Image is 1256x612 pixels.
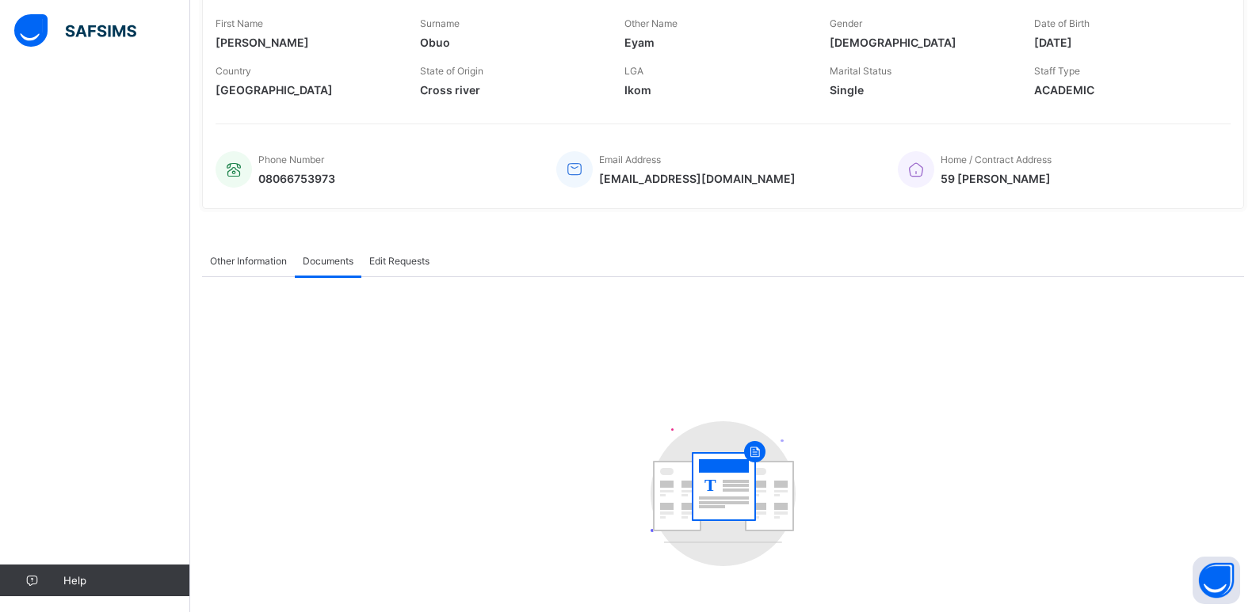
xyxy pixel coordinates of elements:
[369,255,429,267] span: Edit Requests
[420,83,601,97] span: Cross river
[830,65,891,77] span: Marital Status
[216,83,396,97] span: [GEOGRAPHIC_DATA]
[420,36,601,49] span: Obuo
[303,255,353,267] span: Documents
[599,154,661,165] span: Email Address
[216,36,396,49] span: [PERSON_NAME]
[941,154,1052,165] span: Home / Contract Address
[1034,65,1080,77] span: Staff Type
[624,36,805,49] span: Eyam
[258,154,324,165] span: Phone Number
[624,17,678,29] span: Other Name
[830,83,1010,97] span: Single
[624,65,643,77] span: LGA
[624,83,805,97] span: Ikom
[941,172,1052,185] span: 59 [PERSON_NAME]
[14,14,136,48] img: safsims
[216,65,251,77] span: Country
[210,255,287,267] span: Other Information
[599,172,796,185] span: [EMAIL_ADDRESS][DOMAIN_NAME]
[420,17,460,29] span: Surname
[258,172,335,185] span: 08066753973
[420,65,483,77] span: State of Origin
[830,17,862,29] span: Gender
[1034,36,1215,49] span: [DATE]
[216,17,263,29] span: First Name
[1193,557,1240,604] button: Open asap
[1034,17,1090,29] span: Date of Birth
[830,36,1010,49] span: [DEMOGRAPHIC_DATA]
[704,474,716,494] tspan: T
[63,574,189,587] span: Help
[1034,83,1215,97] span: ACADEMIC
